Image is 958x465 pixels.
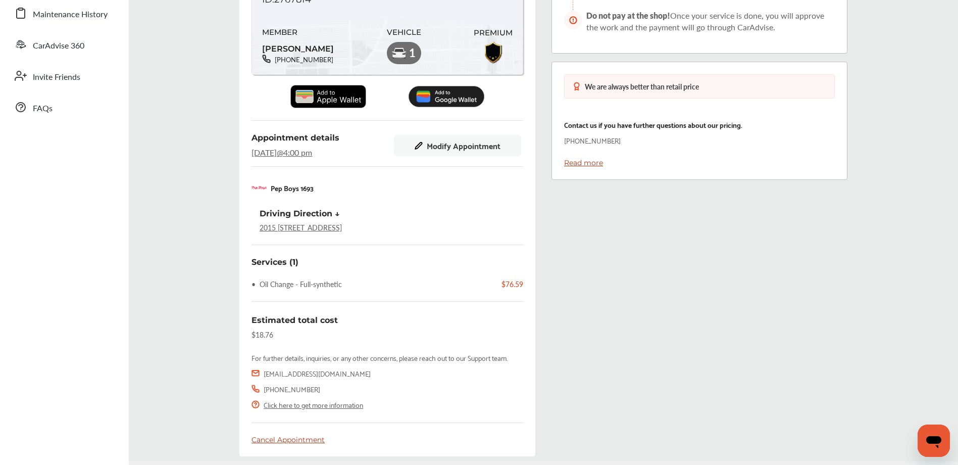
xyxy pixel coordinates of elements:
span: MEMBER [262,28,334,37]
a: CarAdvise 360 [9,31,119,58]
span: Appointment details [251,133,339,143]
div: $76.59 [493,279,523,289]
span: Do not pay at the shop! [586,11,670,20]
iframe: Button to launch messaging window [918,425,950,457]
img: logo-pepboys.png [251,180,267,196]
div: Oil Change - Full-synthetic [251,279,342,289]
div: Services (1) [251,257,298,267]
span: Estimated total cost [251,315,338,325]
span: @ [277,147,283,158]
a: Read more [564,158,603,167]
div: Cancel Appointment [251,435,523,444]
span: • [251,279,256,289]
p: [PHONE_NUMBER] [564,134,621,146]
span: Modify Appointment [427,141,500,150]
a: Click here to get more information [264,399,363,410]
a: FAQs [9,94,119,120]
span: 4:00 pm [283,147,312,158]
span: Invite Friends [33,71,80,84]
button: Modify Appointment [394,135,521,156]
span: Once your service is done, you will approve the work and the payment will go through CarAdvise. [586,10,824,33]
span: PREMIUM [474,28,513,37]
img: Premiumbadge.10c2a128.svg [482,39,505,64]
a: Invite Friends [9,63,119,89]
img: car-premium.a04fffcd.svg [391,45,407,62]
div: Driving Direction ↓ [260,209,340,218]
span: VEHICLE [387,28,421,37]
div: $18.76 [251,330,273,340]
img: medal-badge-icon.048288b6.svg [573,82,581,90]
div: [EMAIL_ADDRESS][DOMAIN_NAME] [264,367,371,379]
span: CarAdvise 360 [33,39,84,53]
img: icon_call.cce55db1.svg [251,385,260,393]
p: Pep Boys 1693 [271,182,314,194]
img: Add_to_Google_Wallet.5c177d4c.svg [409,86,484,107]
div: [PHONE_NUMBER] [264,383,320,395]
span: FAQs [33,102,53,115]
span: 1 [409,46,416,59]
span: [PHONE_NUMBER] [271,55,333,64]
a: 2015 [STREET_ADDRESS] [260,222,342,232]
p: Contact us if you have further questions about our pricing. [564,119,742,130]
img: icon_email.5572a086.svg [251,369,260,378]
img: icon_warning_qmark.76b945ae.svg [251,400,260,409]
span: Maintenance History [33,8,108,21]
img: phone-black.37208b07.svg [262,55,271,63]
span: [PERSON_NAME] [262,40,334,55]
div: For further details, inquiries, or any other concerns, please reach out to our Support team. [251,352,508,363]
div: We are always better than retail price [585,83,699,90]
span: [DATE] [251,147,277,158]
img: Add_to_Apple_Wallet.1c29cb02.svg [290,85,366,108]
